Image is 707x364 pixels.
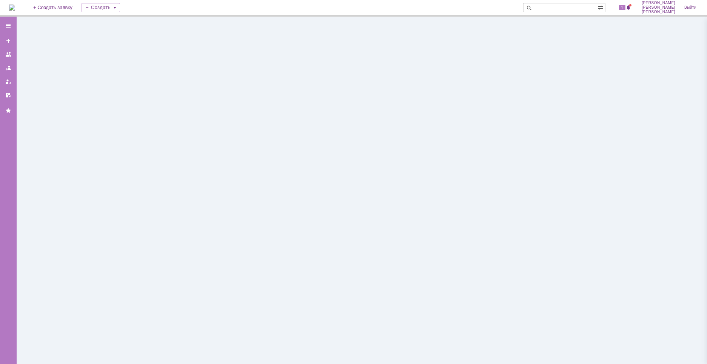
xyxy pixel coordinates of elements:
[9,5,15,11] a: Перейти на домашнюю страницу
[642,5,675,10] span: [PERSON_NAME]
[2,48,14,60] a: Заявки на командах
[82,3,120,12] div: Создать
[619,5,626,10] span: 1
[642,10,675,14] span: [PERSON_NAME]
[9,5,15,11] img: logo
[2,62,14,74] a: Заявки в моей ответственности
[2,76,14,88] a: Мои заявки
[2,89,14,101] a: Мои согласования
[2,35,14,47] a: Создать заявку
[597,3,605,11] span: Расширенный поиск
[642,1,675,5] span: [PERSON_NAME]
